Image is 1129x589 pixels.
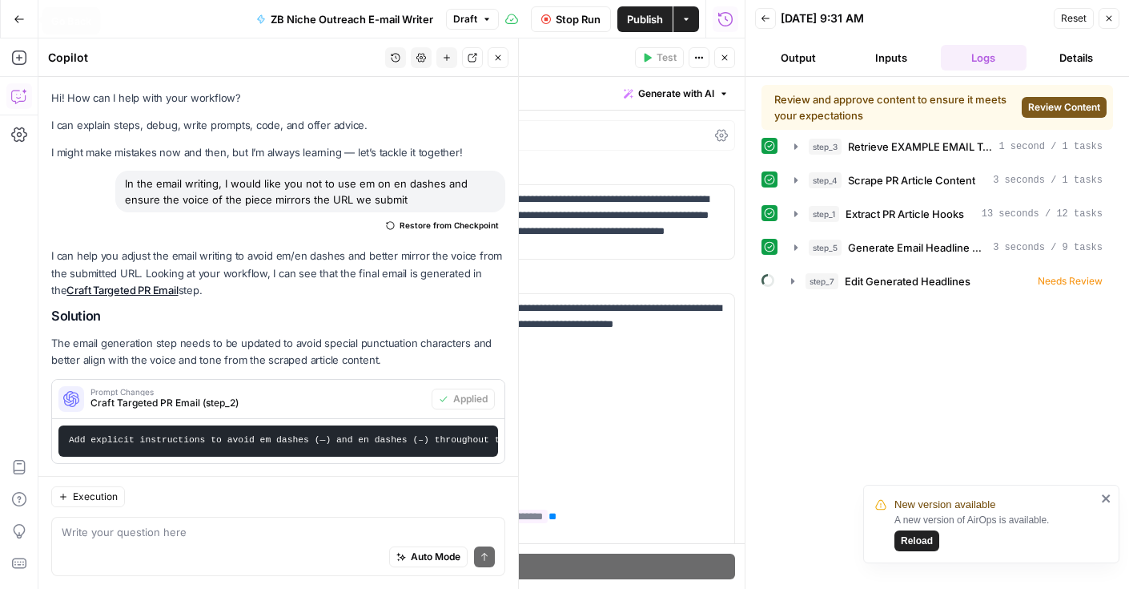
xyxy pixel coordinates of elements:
span: Generate Email Headline Options [848,240,986,256]
div: Review and approve content to ensure it meets your expectations [774,91,1015,123]
button: 13 seconds / 12 tasks [785,201,1112,227]
button: Execution [51,486,125,507]
span: 13 seconds / 12 tasks [982,207,1103,221]
button: Auto Mode [389,547,468,567]
p: I can help you adjust the email writing to avoid em/en dashes and better mirror the voice from th... [51,248,505,298]
span: step_4 [809,172,842,188]
span: Retrieve EXAMPLE EMAIL Template [848,139,992,155]
button: Restore from Checkpoint [380,216,505,235]
span: Test [657,50,677,65]
p: Hi! How can I help with your workflow? [51,90,505,107]
span: Review Content [1028,100,1100,115]
p: This change will ensure your emails avoid problematic punctuation marks that might not display pr... [51,474,505,525]
button: Output [755,45,842,71]
button: close [1101,492,1112,505]
span: step_7 [806,273,838,289]
span: Publish [627,11,663,27]
div: A new version of AirOps is available. [894,513,1096,551]
span: Draft [453,12,477,26]
p: The email generation step needs to be updated to avoid special punctuation characters and better ... [51,335,505,369]
p: I might make mistakes now and then, but I’m always learning — let’s tackle it together! [51,144,505,161]
button: Logs [941,45,1027,71]
button: Applied [432,389,495,409]
button: Stop Run [531,6,611,32]
span: step_5 [809,240,842,256]
p: I can explain steps, debug, write prompts, code, and offer advice. [51,117,505,134]
span: Edit Generated Headlines [845,273,970,289]
span: ZB Niche Outreach E-mail Writer [271,11,433,27]
span: Reload [901,534,933,548]
span: Extract PR Article Hooks [846,206,964,222]
span: Craft Targeted PR Email (step_2) [90,396,425,410]
div: In the email writing, I would like you not to use em on en dashes and ensure the voice of the pie... [115,171,505,212]
button: Reload [894,531,939,551]
span: Execution [73,490,118,504]
span: step_1 [809,206,839,222]
button: Draft [446,9,499,30]
button: Publish [617,6,673,32]
span: 3 seconds / 9 tasks [993,240,1103,255]
span: Reset [1061,11,1087,26]
span: Scrape PR Article Content [848,172,975,188]
span: Prompt Changes [90,388,425,396]
button: Reset [1054,8,1094,29]
span: Needs Review [1038,274,1103,288]
span: Restore from Checkpoint [400,219,499,232]
div: Copilot [48,50,380,66]
button: Inputs [848,45,934,71]
span: New version available [894,497,995,513]
span: Applied [453,392,488,406]
button: 3 seconds / 1 tasks [785,167,1112,193]
span: Auto Mode [411,550,460,564]
button: ZB Niche Outreach E-mail Writer [247,6,443,32]
h2: Solution [51,309,505,324]
span: Generate with AI [638,87,714,101]
button: Needs Review [781,268,1112,294]
button: 1 second / 1 tasks [785,134,1112,159]
button: Test [635,47,684,68]
span: 3 seconds / 1 tasks [993,173,1103,188]
button: Generate with AI [617,83,735,104]
button: Details [1033,45,1119,71]
span: Stop Run [556,11,601,27]
button: Review Content [1022,97,1107,118]
span: step_3 [809,139,842,155]
span: 1 second / 1 tasks [998,139,1103,154]
button: 3 seconds / 9 tasks [785,235,1112,260]
a: Craft Targeted PR Email [66,284,178,297]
